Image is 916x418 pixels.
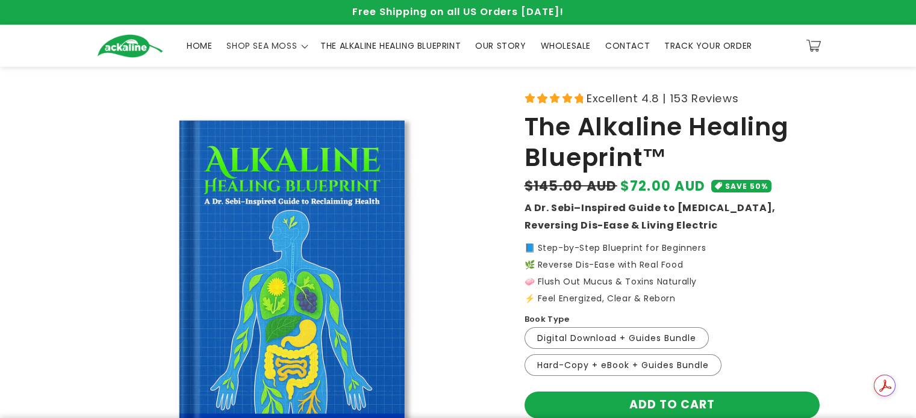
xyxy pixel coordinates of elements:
label: Digital Download + Guides Bundle [525,327,709,349]
h1: The Alkaline Healing Blueprint™ [525,112,820,173]
a: THE ALKALINE HEALING BLUEPRINT [313,33,468,58]
p: 📘 Step-by-Step Blueprint for Beginners 🌿 Reverse Dis-Ease with Real Food 🧼 Flush Out Mucus & Toxi... [525,244,820,303]
a: OUR STORY [468,33,533,58]
span: HOME [187,40,212,51]
span: SHOP SEA MOSS [226,40,297,51]
span: Free Shipping on all US Orders [DATE]! [352,5,564,19]
label: Book Type [525,313,570,325]
strong: A Dr. Sebi–Inspired Guide to [MEDICAL_DATA], Reversing Dis-Ease & Living Electric [525,201,776,232]
span: CONTACT [605,40,650,51]
summary: SHOP SEA MOSS [219,33,313,58]
span: Excellent 4.8 | 153 Reviews [587,88,738,108]
span: WHOLESALE [541,40,591,51]
a: HOME [179,33,219,58]
span: SAVE 50% [725,180,768,192]
span: THE ALKALINE HEALING BLUEPRINT [320,40,461,51]
span: TRACK YOUR ORDER [664,40,752,51]
img: Ackaline [97,34,163,58]
a: TRACK YOUR ORDER [657,33,759,58]
a: WHOLESALE [534,33,598,58]
span: $72.00 AUD [620,176,705,196]
s: $145.00 AUD [525,176,617,196]
label: Hard-Copy + eBook + Guides Bundle [525,354,721,376]
a: CONTACT [598,33,657,58]
span: OUR STORY [475,40,526,51]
